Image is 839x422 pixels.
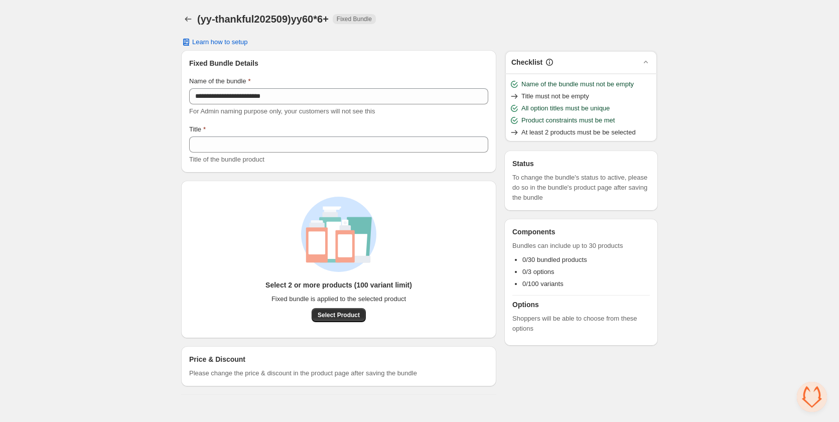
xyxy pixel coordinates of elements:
button: Learn how to setup [175,35,254,49]
h3: Price & Discount [189,354,245,364]
span: Select Product [318,311,360,319]
button: Select Product [312,308,366,322]
h3: Options [512,300,650,310]
h3: Select 2 or more products (100 variant limit) [265,280,412,290]
h3: Status [512,159,650,169]
span: Please change the price & discount in the product page after saving the bundle [189,368,417,378]
label: Title [189,124,206,134]
button: Back [181,12,195,26]
span: For Admin naming purpose only, your customers will not see this [189,107,375,115]
h3: Fixed Bundle Details [189,58,488,68]
h1: (yy-thankful202509)yy60*6+ [197,13,329,25]
span: At least 2 products must be be selected [521,127,636,137]
span: Learn how to setup [192,38,248,46]
span: 0/3 options [522,268,554,275]
label: Name of the bundle [189,76,251,86]
span: Title must not be empty [521,91,589,101]
span: 0/30 bundled products [522,256,587,263]
span: All option titles must be unique [521,103,610,113]
span: Shoppers will be able to choose from these options [512,314,650,334]
div: 开放式聊天 [797,382,827,412]
span: Bundles can include up to 30 products [512,241,650,251]
span: Fixed Bundle [337,15,372,23]
span: Title of the bundle product [189,156,264,163]
h3: Checklist [511,57,542,67]
span: Fixed bundle is applied to the selected product [271,294,406,304]
span: Product constraints must be met [521,115,615,125]
span: 0/100 variants [522,280,564,288]
span: Name of the bundle must not be empty [521,79,634,89]
span: To change the bundle's status to active, please do so in the bundle's product page after saving t... [512,173,650,203]
h3: Components [512,227,555,237]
